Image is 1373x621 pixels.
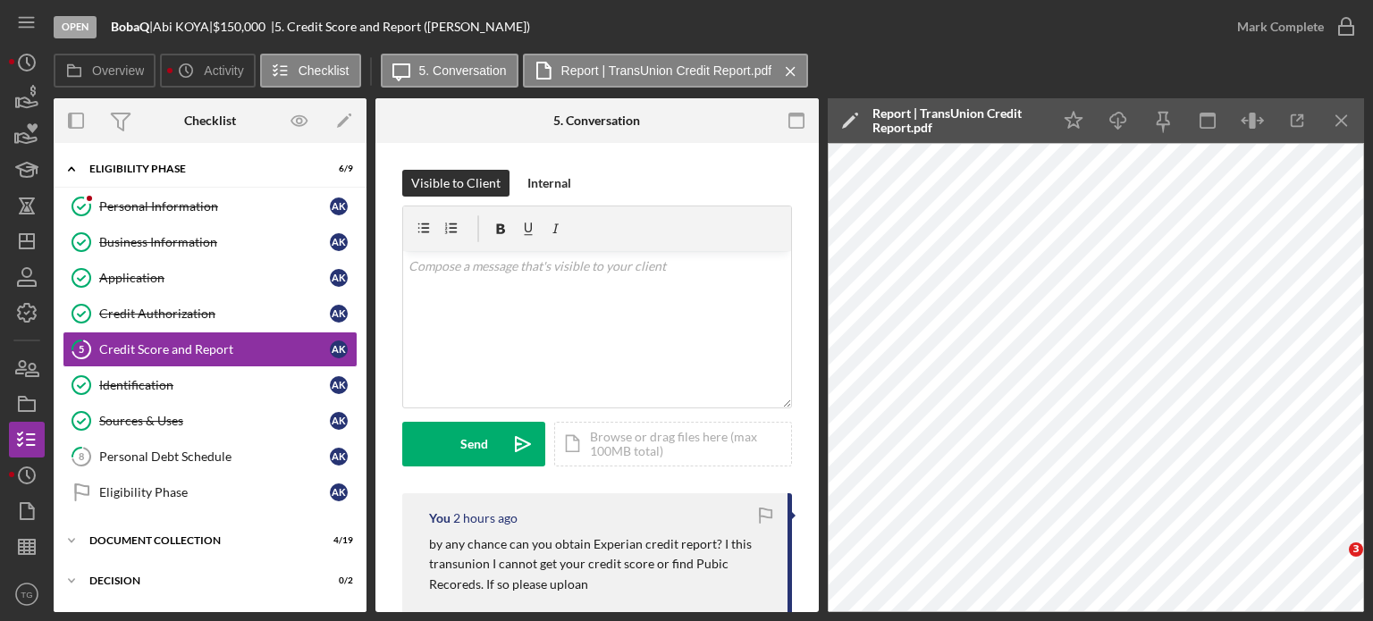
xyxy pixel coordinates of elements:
[411,170,501,197] div: Visible to Client
[419,63,507,78] label: 5. Conversation
[204,63,243,78] label: Activity
[63,403,358,439] a: Sources & UsesAK
[21,590,32,600] text: TG
[63,474,358,510] a: Eligibility PhaseAK
[330,483,348,501] div: A K
[527,170,571,197] div: Internal
[213,19,265,34] span: $150,000
[330,376,348,394] div: A K
[299,63,350,78] label: Checklist
[523,54,809,88] button: Report | TransUnion Credit Report.pdf
[63,367,358,403] a: IdentificationAK
[153,20,213,34] div: Abi KOYA |
[63,331,358,367] a: 5Credit Score and ReportAK
[63,224,358,260] a: Business InformationAK
[111,19,149,34] b: BobaQ
[260,54,361,88] button: Checklist
[330,197,348,215] div: A K
[330,305,348,323] div: A K
[99,378,330,392] div: Identification
[330,340,348,358] div: A K
[99,235,330,249] div: Business Information
[54,16,97,38] div: Open
[330,233,348,251] div: A K
[63,296,358,331] a: Credit AuthorizationAK
[321,575,353,586] div: 0 / 2
[79,343,84,355] tspan: 5
[271,20,530,34] div: | 5. Credit Score and Report ([PERSON_NAME])
[99,414,330,428] div: Sources & Uses
[453,511,518,525] time: 2025-09-11 20:05
[402,170,510,197] button: Visible to Client
[518,170,580,197] button: Internal
[54,54,156,88] button: Overview
[321,164,353,174] div: 6 / 9
[99,199,330,214] div: Personal Information
[381,54,518,88] button: 5. Conversation
[872,106,1042,135] div: Report | TransUnion Credit Report.pdf
[561,63,772,78] label: Report | TransUnion Credit Report.pdf
[63,189,358,224] a: Personal InformationAK
[330,412,348,430] div: A K
[79,450,84,462] tspan: 8
[429,534,770,594] p: by any chance can you obtain Experian credit report? I this transunion I cannot get your credit s...
[9,576,45,612] button: TG
[321,535,353,546] div: 4 / 19
[160,54,255,88] button: Activity
[89,164,308,174] div: Eligibility Phase
[402,422,545,466] button: Send
[1312,542,1355,585] iframe: Intercom live chat
[92,63,144,78] label: Overview
[63,260,358,296] a: ApplicationAK
[330,269,348,287] div: A K
[111,20,153,34] div: |
[99,449,330,464] div: Personal Debt Schedule
[63,439,358,474] a: 8Personal Debt ScheduleAK
[184,113,236,128] div: Checklist
[1237,9,1324,45] div: Mark Complete
[99,485,330,499] div: Eligibility Phase
[89,575,308,586] div: Decision
[429,511,451,525] div: You
[1219,9,1364,45] button: Mark Complete
[99,271,330,285] div: Application
[89,535,308,546] div: Document Collection
[460,422,488,466] div: Send
[99,306,330,321] div: Credit Authorization
[330,448,348,466] div: A K
[99,342,330,357] div: Credit Score and Report
[553,113,640,128] div: 5. Conversation
[1349,542,1363,557] span: 3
